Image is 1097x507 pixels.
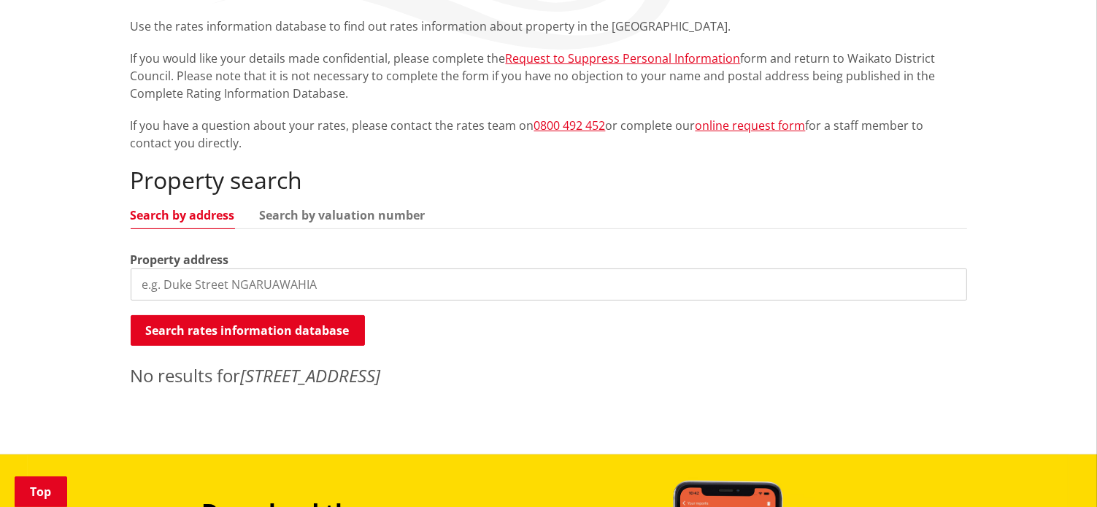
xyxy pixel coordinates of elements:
[534,117,606,133] a: 0800 492 452
[1030,446,1082,498] iframe: Messenger Launcher
[696,117,806,133] a: online request form
[131,363,967,389] p: No results for
[131,18,967,35] p: Use the rates information database to find out rates information about property in the [GEOGRAPHI...
[506,50,741,66] a: Request to Suppress Personal Information
[131,117,967,152] p: If you have a question about your rates, please contact the rates team on or complete our for a s...
[131,251,229,268] label: Property address
[131,315,365,346] button: Search rates information database
[131,209,235,221] a: Search by address
[131,50,967,102] p: If you would like your details made confidential, please complete the form and return to Waikato ...
[15,476,67,507] a: Top
[131,268,967,301] input: e.g. Duke Street NGARUAWAHIA
[260,209,426,221] a: Search by valuation number
[131,166,967,194] h2: Property search
[241,363,381,387] em: [STREET_ADDRESS]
